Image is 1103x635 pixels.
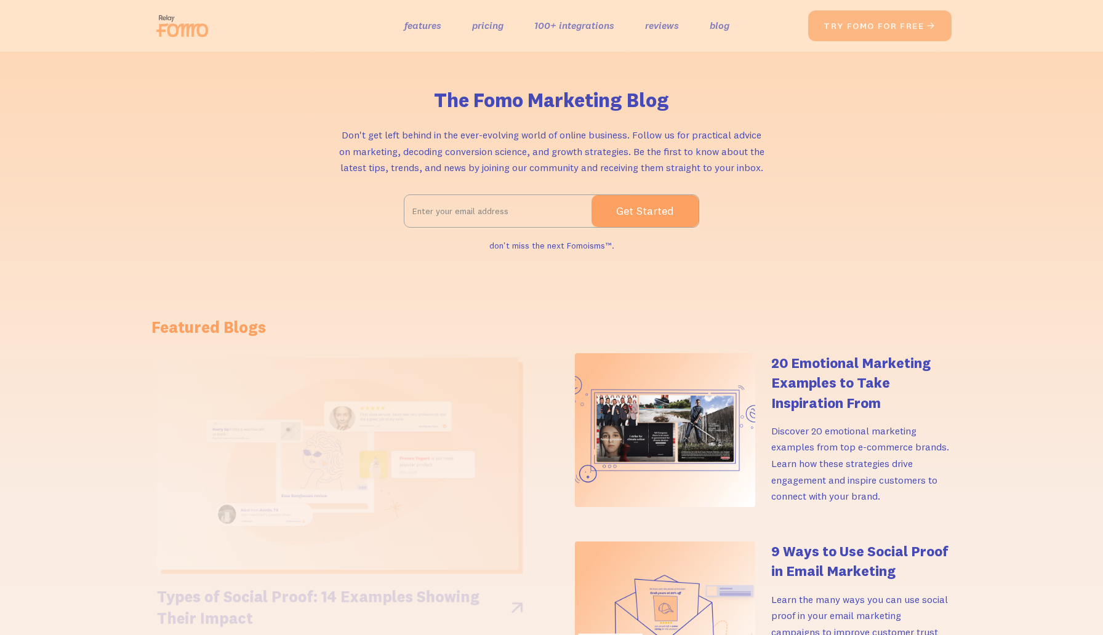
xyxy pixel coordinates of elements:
h2: Types of Social Proof: 14 Examples Showing Their Impact [157,586,500,629]
input: Enter your email address [404,196,592,226]
form: Email Form 2 [404,194,699,228]
p: Don't get left behind in the ever-evolving world of online business. Follow us for practical advi... [336,127,767,176]
h1: The Fomo Marketing Blog [434,89,669,112]
img: Types of Social Proof: 14 Examples Showing Their Impact [157,358,519,570]
h1: Featured Blogs [151,316,952,338]
input: Get Started [592,195,699,227]
p: Discover 20 emotional marketing examples from top e-commerce brands. Learn how these strategies d... [771,423,952,505]
a: blog [710,17,729,34]
h4: 20 Emotional Marketing Examples to Take Inspiration From [771,353,952,413]
span:  [926,20,936,31]
h4: 9 Ways to Use Social Proof in Email Marketing [771,541,952,581]
a: pricing [472,17,503,34]
div: don't miss the next Fomoisms™. [489,237,614,255]
a: try fomo for free [808,10,952,41]
a: reviews [645,17,679,34]
a: 100+ integrations [534,17,614,34]
a: features [404,17,441,34]
a: 20 Emotional Marketing Examples to Take Inspiration FromDiscover 20 emotional marketing examples ... [575,353,952,517]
